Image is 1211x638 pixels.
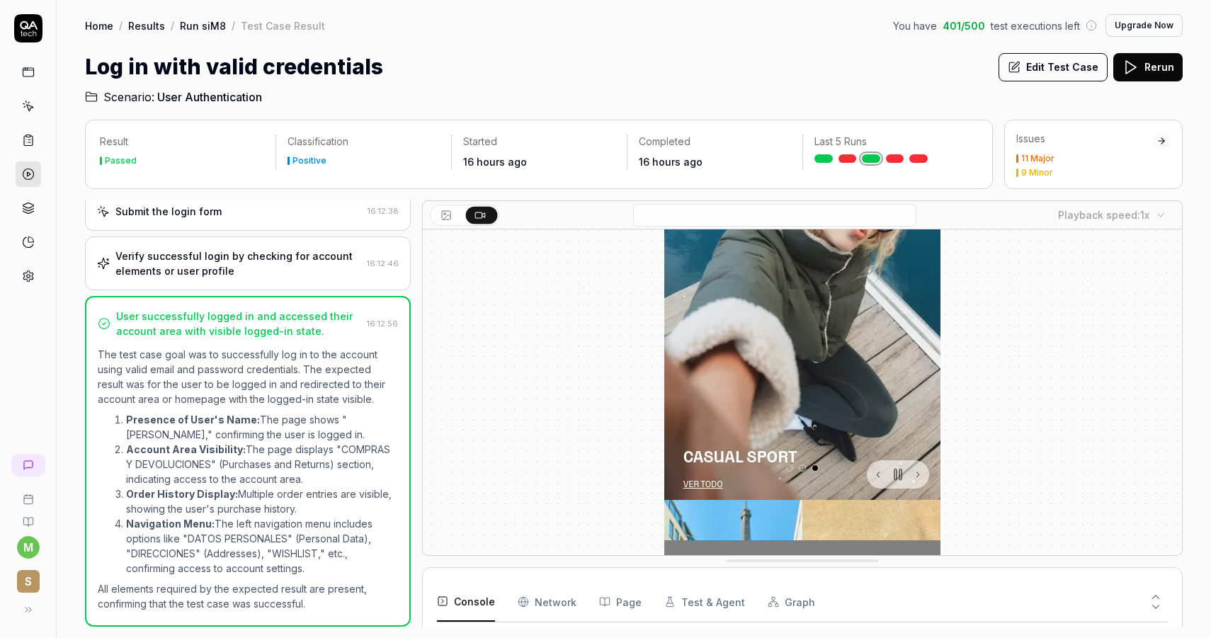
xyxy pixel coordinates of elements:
[639,156,703,168] time: 16 hours ago
[126,412,398,442] li: The page shows "[PERSON_NAME]," confirming the user is logged in.
[463,135,615,149] p: Started
[1113,53,1183,81] button: Rerun
[85,89,262,106] a: Scenario:User Authentication
[1058,207,1149,222] div: Playback speed:
[98,347,398,406] p: The test case goal was to successfully log in to the account using valid email and password crede...
[126,516,398,576] li: The left navigation menu includes options like "DATOS PERSONALES" (Personal Data), "DIRECCIONES" ...
[17,570,40,593] span: S
[171,18,174,33] div: /
[599,582,642,622] button: Page
[288,135,440,149] p: Classification
[814,135,967,149] p: Last 5 Runs
[126,518,215,530] strong: Navigation Menu:
[999,53,1108,81] button: Edit Test Case
[1021,154,1054,163] div: 11 Major
[17,536,40,559] button: m
[292,156,326,165] div: Positive
[518,582,576,622] button: Network
[126,488,238,500] strong: Order History Display:
[6,559,50,596] button: S
[639,135,791,149] p: Completed
[100,135,264,149] p: Result
[664,582,745,622] button: Test & Agent
[180,18,226,33] a: Run siM8
[1105,14,1183,37] button: Upgrade Now
[101,89,154,106] span: Scenario:
[85,18,113,33] a: Home
[893,18,937,33] span: You have
[11,454,45,477] a: New conversation
[6,482,50,505] a: Book a call with us
[126,443,246,455] strong: Account Area Visibility:
[115,204,222,219] div: Submit the login form
[116,309,361,338] div: User successfully logged in and accessed their account area with visible logged-in state.
[115,249,361,278] div: Verify successful login by checking for account elements or user profile
[98,581,398,611] p: All elements required by the expected result are present, confirming that the test case was succe...
[768,582,815,622] button: Graph
[367,319,398,329] time: 16:12:56
[128,18,165,33] a: Results
[367,258,399,268] time: 16:12:46
[119,18,123,33] div: /
[463,156,527,168] time: 16 hours ago
[157,89,262,106] span: User Authentication
[232,18,235,33] div: /
[105,156,137,165] div: Passed
[126,414,260,426] strong: Presence of User's Name:
[437,582,495,622] button: Console
[241,18,325,33] div: Test Case Result
[1016,132,1152,146] div: Issues
[6,505,50,528] a: Documentation
[368,206,399,216] time: 16:12:38
[85,51,383,83] h1: Log in with valid credentials
[943,18,985,33] span: 401 / 500
[1021,169,1053,177] div: 9 Minor
[126,442,398,486] li: The page displays "COMPRAS Y DEVOLUCIONES" (Purchases and Returns) section, indicating access to ...
[991,18,1080,33] span: test executions left
[126,486,398,516] li: Multiple order entries are visible, showing the user's purchase history.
